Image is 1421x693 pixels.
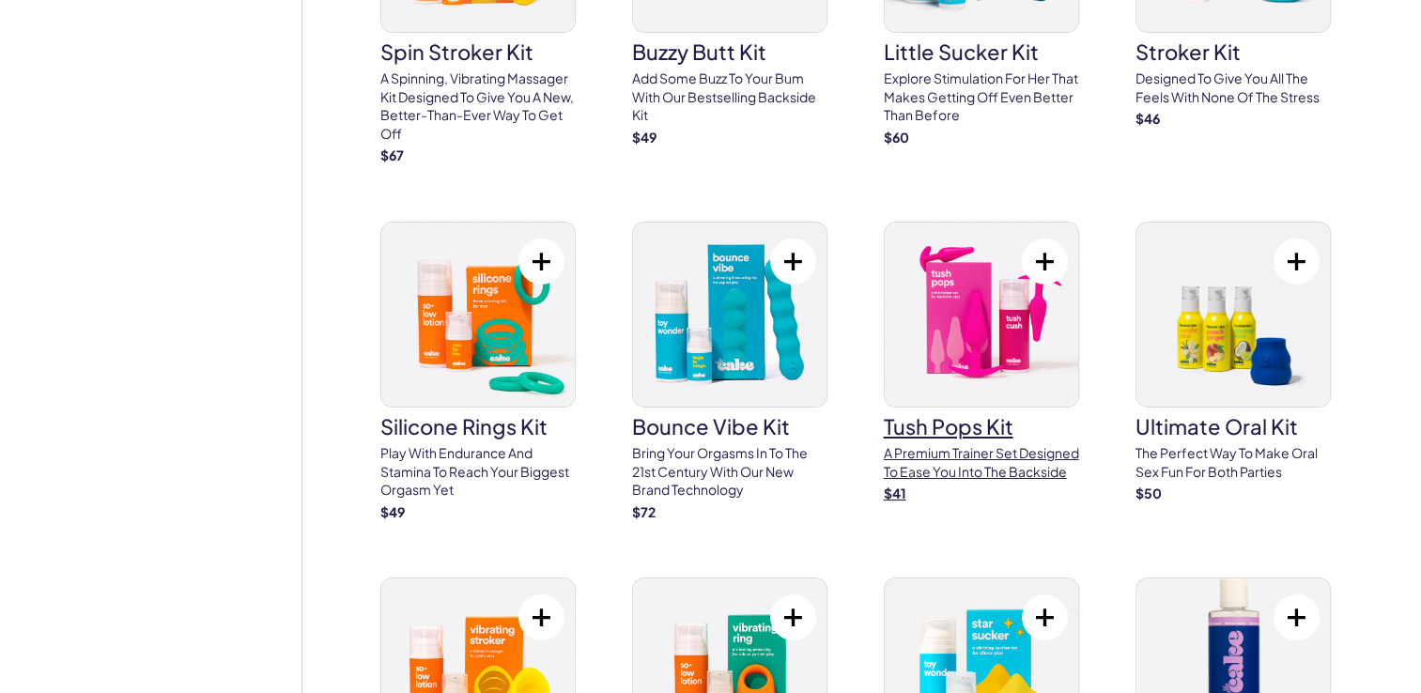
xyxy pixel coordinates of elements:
[884,222,1079,503] a: tush pops kittush pops kitA premium trainer set designed to ease you into the backside$41
[632,444,827,500] p: Bring your orgasms in to the 21st century with our new brand technology
[380,444,576,500] p: Play with endurance and stamina to reach Your biggest Orgasm Yet
[380,503,405,520] strong: $ 49
[1135,485,1162,501] strong: $ 50
[632,416,827,437] h3: bounce vibe kit
[380,146,404,163] strong: $ 67
[380,416,576,437] h3: silicone rings kit
[884,41,1079,62] h3: little sucker kit
[1136,223,1330,407] img: ultimate oral kit
[884,129,909,146] strong: $ 60
[1135,110,1160,127] strong: $ 46
[633,223,826,407] img: bounce vibe kit
[632,222,827,521] a: bounce vibe kitbounce vibe kitBring your orgasms in to the 21st century with our new brand techno...
[1135,416,1331,437] h3: ultimate oral kit
[1135,69,1331,106] p: Designed to give you all the feels with none of the stress
[1135,41,1331,62] h3: stroker kit
[885,223,1078,407] img: tush pops kit
[380,69,576,143] p: A spinning, vibrating massager kit designed to give you a new, better-than-ever way to get off
[1135,222,1331,503] a: ultimate oral kitultimate oral kitThe perfect way to make oral sex fun for both parties$50
[380,222,576,521] a: silicone rings kitsilicone rings kitPlay with endurance and stamina to reach Your biggest Orgasm ...
[632,41,827,62] h3: buzzy butt kit
[884,444,1079,481] p: A premium trainer set designed to ease you into the backside
[884,485,906,501] strong: $ 41
[632,69,827,125] p: Add some buzz to your bum with our bestselling backside kit
[381,223,575,407] img: silicone rings kit
[1135,444,1331,481] p: The perfect way to make oral sex fun for both parties
[632,129,656,146] strong: $ 49
[380,41,576,62] h3: spin stroker kit
[884,416,1079,437] h3: tush pops kit
[884,69,1079,125] p: Explore Stimulation for Her that makes getting off even better than Before
[632,503,656,520] strong: $ 72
